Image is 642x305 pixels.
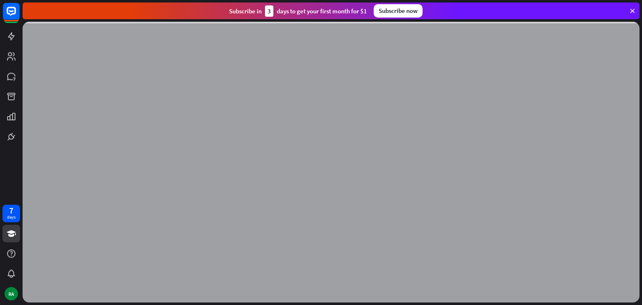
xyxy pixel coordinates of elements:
div: Subscribe now [374,4,423,18]
div: days [7,214,15,220]
a: 7 days [3,205,20,222]
div: 7 [9,207,13,214]
div: 3 [265,5,273,17]
div: RA [5,287,18,300]
div: Subscribe in days to get your first month for $1 [229,5,367,17]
